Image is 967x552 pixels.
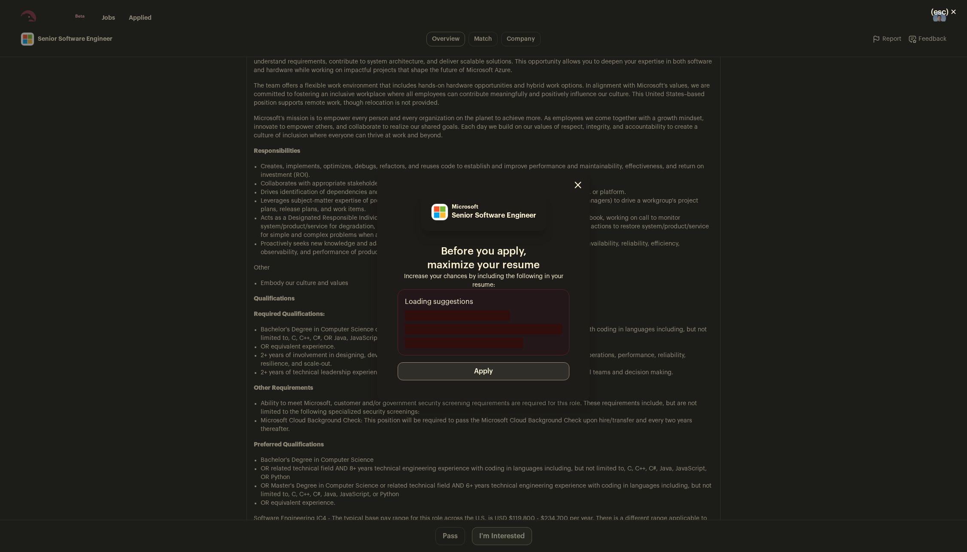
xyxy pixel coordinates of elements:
[432,204,448,220] img: c786a7b10b07920eb52778d94b98952337776963b9c08eb22d98bc7b89d269e4.jpg
[452,203,536,210] p: Microsoft
[452,210,536,221] p: Senior Software Engineer
[398,272,569,289] p: Increase your chances by including the following in your resume:
[398,289,569,355] div: Loading suggestions
[921,3,967,21] button: Close modal
[575,182,581,188] button: Close modal
[398,245,569,272] p: Before you apply, maximize your resume
[398,362,569,380] button: Apply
